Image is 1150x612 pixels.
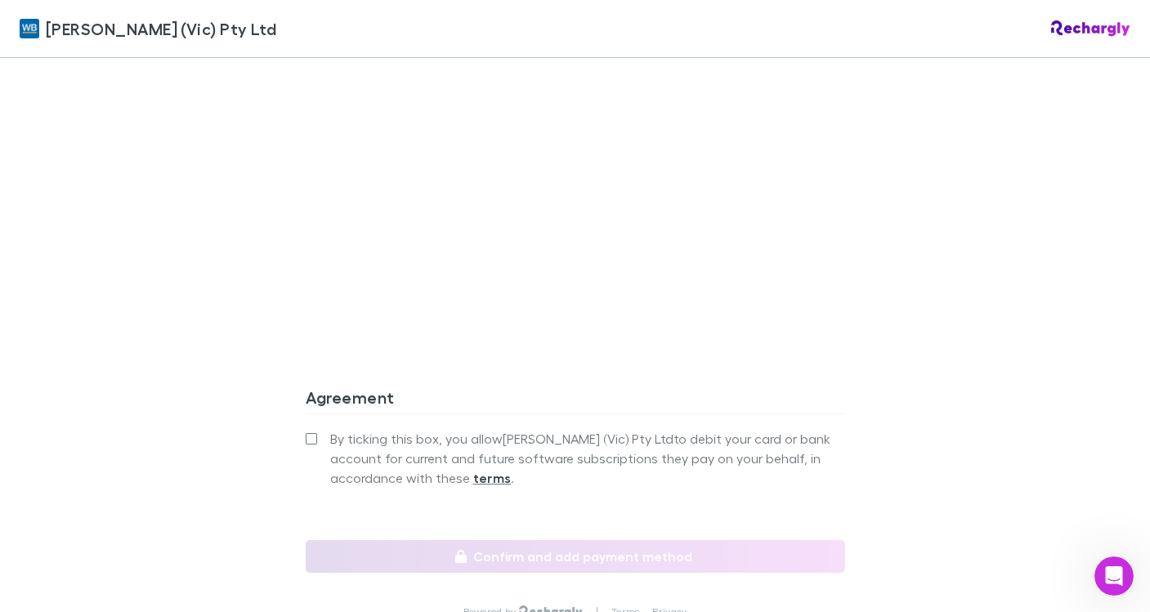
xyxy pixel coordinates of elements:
[473,470,512,486] strong: terms
[306,540,845,573] button: Confirm and add payment method
[20,19,39,38] img: William Buck (Vic) Pty Ltd's Logo
[1094,556,1134,596] iframe: Intercom live chat
[306,387,845,413] h3: Agreement
[46,16,276,41] span: [PERSON_NAME] (Vic) Pty Ltd
[330,429,845,488] span: By ticking this box, you allow [PERSON_NAME] (Vic) Pty Ltd to debit your card or bank account for...
[1051,20,1130,37] img: Rechargly Logo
